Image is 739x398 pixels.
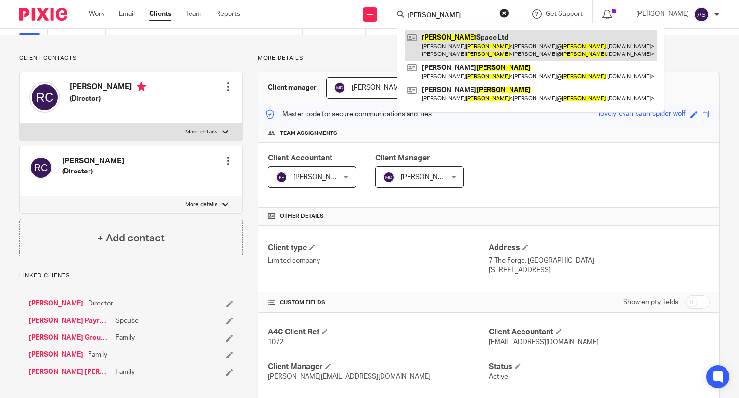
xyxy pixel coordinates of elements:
a: Reports [216,9,240,19]
a: Team [186,9,202,19]
h4: Client Accountant [489,327,710,337]
span: Active [489,373,508,380]
span: 1072 [268,339,283,345]
p: [PERSON_NAME] [636,9,689,19]
p: More details [185,128,217,136]
a: Clients [149,9,171,19]
a: Work [89,9,104,19]
h4: Client Manager [268,362,489,372]
p: Client contacts [19,54,243,62]
img: svg%3E [29,156,52,179]
a: [PERSON_NAME] [29,350,83,359]
span: [EMAIL_ADDRESS][DOMAIN_NAME] [489,339,599,345]
h5: (Director) [70,94,146,104]
h4: + Add contact [97,231,165,246]
img: Pixie [19,8,67,21]
p: Limited company [268,256,489,265]
h4: Status [489,362,710,372]
a: [PERSON_NAME] [PERSON_NAME] [29,367,111,377]
h4: CUSTOM FIELDS [268,299,489,306]
span: Other details [280,212,324,220]
img: svg%3E [334,82,345,93]
a: [PERSON_NAME] Group Ltd (was Coop West Elect Contr Ltd) [29,333,111,343]
span: Client Accountant [268,154,332,162]
p: Linked clients [19,272,243,279]
h5: (Director) [62,167,124,176]
h4: Address [489,243,710,253]
p: More details [185,201,217,209]
div: lovely-cyan-satin-spider-wolf [599,109,686,120]
span: Get Support [546,11,583,17]
a: Email [119,9,135,19]
h4: A4C Client Ref [268,327,489,337]
h4: Client type [268,243,489,253]
img: svg%3E [276,172,287,183]
h4: [PERSON_NAME] [62,156,124,166]
img: svg%3E [383,172,395,183]
h3: Client manager [268,83,317,93]
span: Family [88,350,107,359]
button: Clear [499,8,509,18]
p: More details [258,54,720,62]
p: 7 The Forge, [GEOGRAPHIC_DATA] [489,256,710,265]
h4: [PERSON_NAME] [70,82,146,94]
span: Director [88,299,113,308]
span: [PERSON_NAME] [401,174,454,181]
p: [STREET_ADDRESS] [489,265,710,275]
label: Show empty fields [623,297,678,307]
i: Primary [137,82,146,92]
span: Team assignments [280,130,337,137]
span: Family [115,333,135,343]
span: Client Manager [375,154,430,162]
input: Search [407,12,493,20]
span: Family [115,367,135,377]
span: [PERSON_NAME] [352,84,405,91]
img: svg%3E [29,82,60,113]
a: [PERSON_NAME] Payroll Services Ltd [29,316,111,326]
span: [PERSON_NAME][EMAIL_ADDRESS][DOMAIN_NAME] [268,373,431,380]
img: svg%3E [694,7,709,22]
p: Master code for secure communications and files [266,109,432,119]
span: [PERSON_NAME] [293,174,346,181]
a: [PERSON_NAME] [29,299,83,308]
span: Spouse [115,316,139,326]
